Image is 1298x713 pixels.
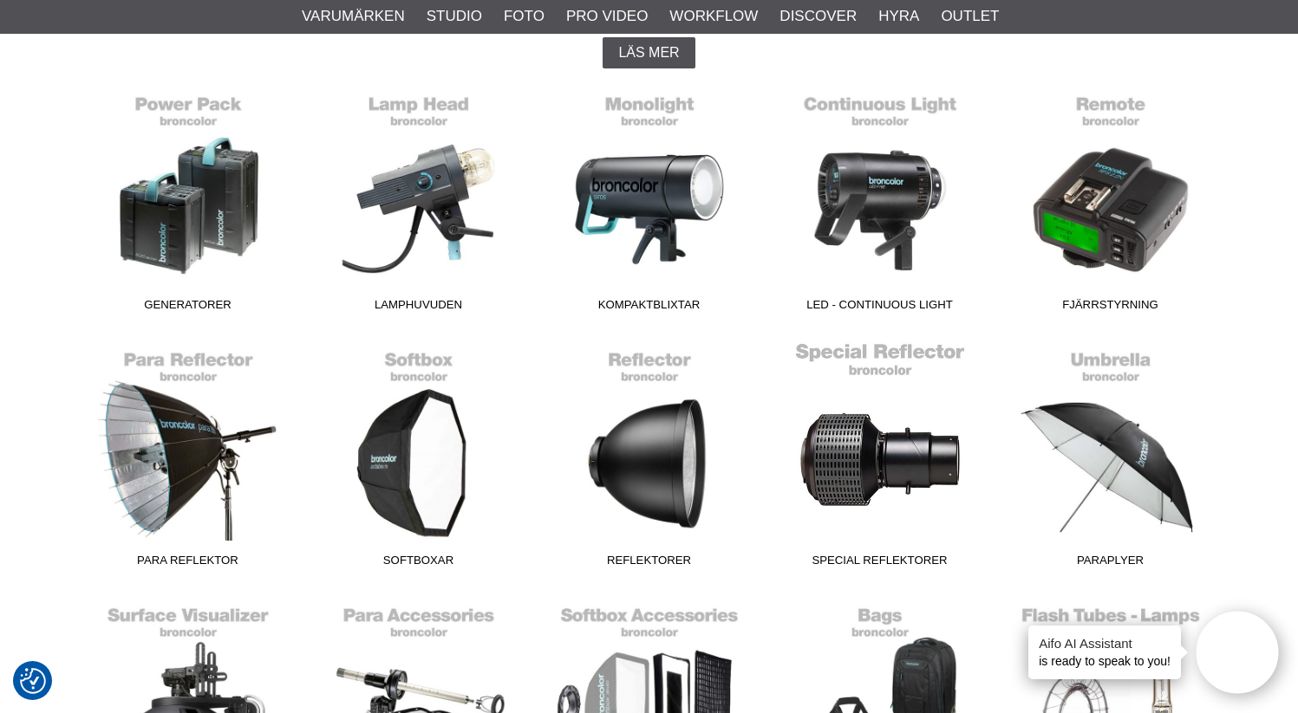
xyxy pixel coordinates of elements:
div: is ready to speak to you! [1028,625,1181,679]
a: Discover [779,5,857,28]
a: Hyra [878,5,919,28]
button: Samtyckesinställningar [20,665,46,697]
span: Lamphuvuden [303,296,534,320]
span: Kompaktblixtar [534,296,765,320]
a: Studio [427,5,482,28]
a: Varumärken [302,5,405,28]
a: Paraplyer [995,341,1226,575]
a: LED - Continuous Light [765,86,995,320]
span: LED - Continuous Light [765,296,995,320]
a: Outlet [941,5,999,28]
a: Lamphuvuden [303,86,534,320]
h4: Aifo AI Assistant [1039,634,1171,652]
a: Generatorer [73,86,303,320]
a: Reflektorer [534,341,765,575]
span: Fjärrstyrning [995,296,1226,320]
span: Softboxar [303,552,534,575]
span: Special Reflektorer [765,552,995,575]
a: Foto [504,5,545,28]
span: Generatorer [73,296,303,320]
span: Reflektorer [534,552,765,575]
a: Kompaktblixtar [534,86,765,320]
a: Fjärrstyrning [995,86,1226,320]
a: Softboxar [303,341,534,575]
a: Pro Video [566,5,648,28]
span: Paraplyer [995,552,1226,575]
img: Revisit consent button [20,668,46,694]
a: Workflow [669,5,758,28]
span: Läs mer [618,45,679,61]
a: Special Reflektorer [765,341,995,575]
span: Para Reflektor [73,552,303,575]
a: Para Reflektor [73,341,303,575]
